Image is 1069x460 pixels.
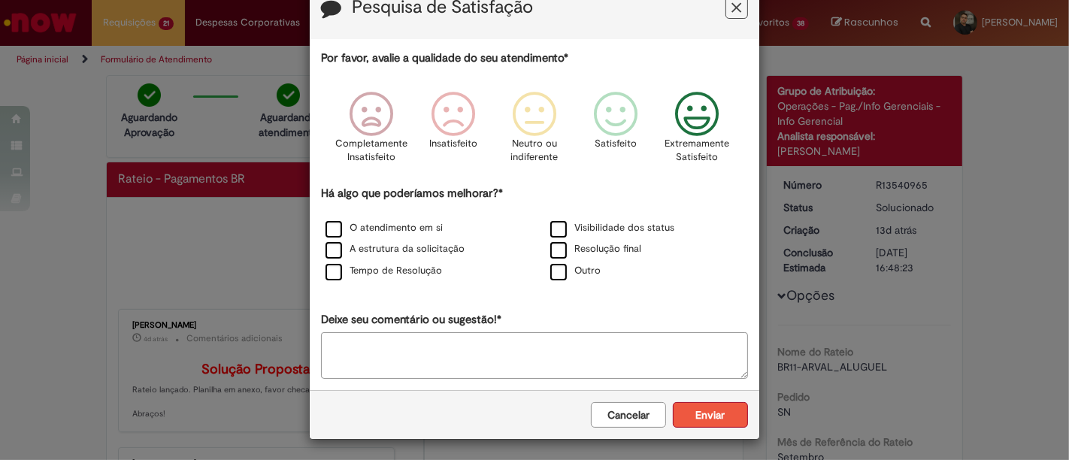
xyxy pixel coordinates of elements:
p: Neutro ou indiferente [507,137,562,165]
p: Extremamente Satisfeito [665,137,729,165]
div: Satisfeito [577,80,654,183]
button: Enviar [673,402,748,428]
label: Por favor, avalie a qualidade do seu atendimento* [321,50,568,66]
p: Insatisfeito [429,137,477,151]
div: Neutro ou indiferente [496,80,573,183]
div: Completamente Insatisfeito [333,80,410,183]
label: Resolução final [550,242,641,256]
div: Extremamente Satisfeito [659,80,735,183]
label: Deixe seu comentário ou sugestão!* [321,312,501,328]
p: Satisfeito [595,137,637,151]
label: Outro [550,264,601,278]
button: Cancelar [591,402,666,428]
p: Completamente Insatisfeito [336,137,408,165]
label: Tempo de Resolução [326,264,442,278]
label: A estrutura da solicitação [326,242,465,256]
div: Insatisfeito [415,80,492,183]
div: Há algo que poderíamos melhorar?* [321,186,748,283]
label: O atendimento em si [326,221,443,235]
label: Visibilidade dos status [550,221,674,235]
